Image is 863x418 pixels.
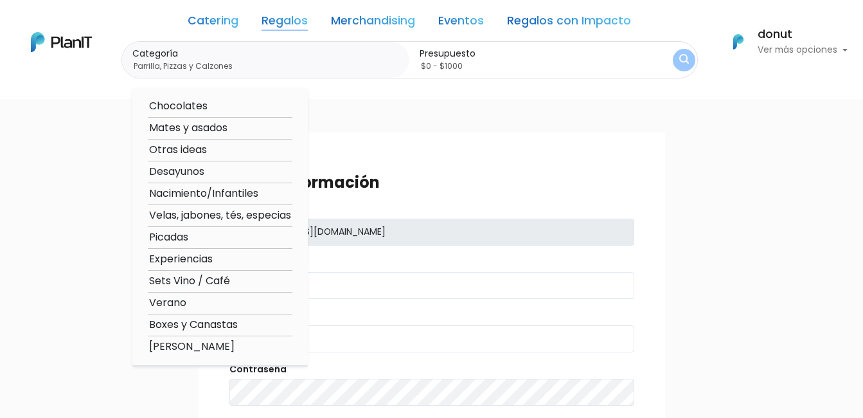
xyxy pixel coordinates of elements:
option: Experiencias [148,251,292,268]
option: Nacimiento/Infantiles [148,186,292,202]
option: Picadas [148,230,292,246]
option: Boxes y Canastas [148,317,292,333]
img: search_button-432b6d5273f82d61273b3651a40e1bd1b912527efae98b1b7a1b2c0702e16a8d.svg [679,54,689,66]
p: Ver más opciones [758,46,848,55]
a: Eventos [438,15,484,31]
h6: donut [758,29,848,41]
label: Presupuesto [420,47,634,60]
option: Chocolates [148,98,292,114]
option: [PERSON_NAME] [148,339,292,355]
img: PlanIt Logo [724,28,752,56]
label: Contraseña [229,363,287,376]
option: Otras ideas [148,142,292,158]
label: Categoría [132,47,405,60]
option: Desayunos [148,164,292,180]
option: Mates y asados [148,120,292,136]
option: Velas, jabones, tés, especias [148,208,292,224]
a: Catering [188,15,238,31]
button: PlanIt Logo donut Ver más opciones [716,25,848,59]
option: Verano [148,295,292,311]
option: Sets Vino / Café [148,273,292,289]
a: Merchandising [331,15,415,31]
a: Regalos [262,15,308,31]
a: Regalos con Impacto [507,15,631,31]
img: PlanIt Logo [31,32,92,52]
div: ¿Necesitás ayuda? [66,12,185,37]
